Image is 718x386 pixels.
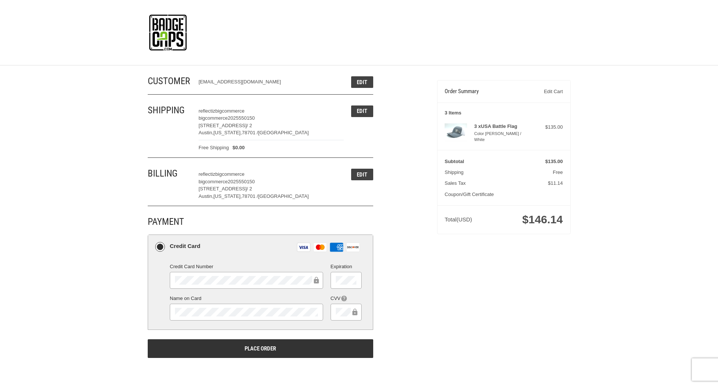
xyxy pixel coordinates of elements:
div: $135.00 [533,123,563,131]
span: [GEOGRAPHIC_DATA] [258,130,309,135]
h4: 3 x USA Battle Flag [474,123,531,129]
a: Edit Cart [521,88,563,95]
a: Coupon/Gift Certificate [445,192,494,197]
span: Austin, [199,193,214,199]
span: 2025550150 [228,115,255,121]
span: Total (USD) [445,216,472,223]
span: / 2 [247,123,252,128]
span: bigcommerce [215,171,245,177]
h2: Shipping [148,104,191,116]
label: Credit Card Number [170,263,323,270]
div: [EMAIL_ADDRESS][DOMAIN_NAME] [199,78,337,86]
button: Edit [351,76,373,88]
button: Place Order [148,339,373,358]
span: bigcommerce [199,115,228,121]
span: Sales Tax [445,180,466,186]
span: [GEOGRAPHIC_DATA] [258,193,309,199]
h2: Billing [148,168,191,179]
button: Edit [351,105,373,117]
h3: 3 Items [445,110,563,116]
span: 2025550150 [228,179,255,184]
span: / 2 [247,186,252,192]
span: reflectiz [199,171,215,177]
span: Free [553,169,563,175]
span: reflectiz [199,108,215,114]
span: $0.00 [229,144,245,151]
button: Edit [351,169,373,180]
img: BadgeCaps [149,15,187,50]
div: Credit Card [170,240,200,252]
li: Color [PERSON_NAME] / White [474,131,531,143]
span: $11.14 [548,180,563,186]
h2: Customer [148,75,191,87]
span: Austin, [199,130,214,135]
span: 78701 / [242,130,258,135]
span: bigcommerce [215,108,245,114]
h3: Order Summary [445,88,521,95]
span: [STREET_ADDRESS] [199,123,247,128]
label: CVV [331,295,362,302]
span: [US_STATE], [214,130,242,135]
span: [US_STATE], [214,193,242,199]
label: Expiration [331,263,362,270]
h2: Payment [148,216,191,227]
label: Name on Card [170,295,323,302]
span: $135.00 [545,159,563,164]
span: 78701 / [242,193,258,199]
span: Shipping [445,169,464,175]
span: $146.14 [522,213,563,226]
span: bigcommerce [199,179,228,184]
span: [STREET_ADDRESS] [199,186,247,192]
span: Free Shipping [199,144,229,151]
span: Subtotal [445,159,464,164]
